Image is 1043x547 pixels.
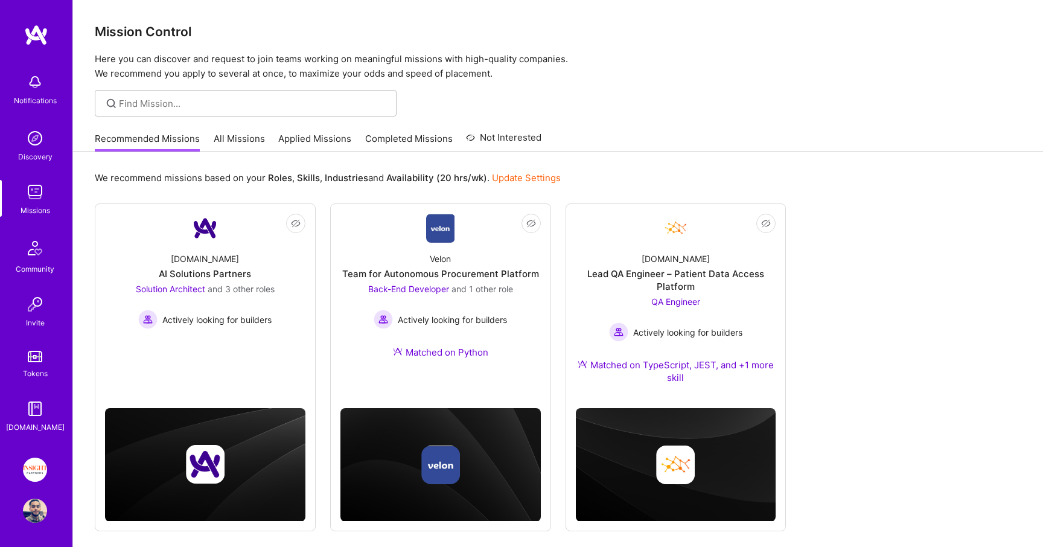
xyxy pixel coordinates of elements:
img: Company Logo [426,214,455,243]
img: Invite [23,292,47,316]
b: Availability (20 hrs/wk) [386,172,487,184]
p: We recommend missions based on your , , and . [95,171,561,184]
div: Matched on Python [393,346,488,359]
img: logo [24,24,48,46]
div: Missions [21,204,50,217]
img: Actively looking for builders [374,310,393,329]
img: bell [23,70,47,94]
div: Lead QA Engineer – Patient Data Access Platform [576,267,776,293]
img: cover [105,408,305,522]
img: discovery [23,126,47,150]
div: Team for Autonomous Procurement Platform [342,267,539,280]
a: Not Interested [466,130,541,152]
img: User Avatar [23,499,47,523]
img: guide book [23,397,47,421]
span: QA Engineer [651,296,700,307]
div: [DOMAIN_NAME] [642,252,710,265]
b: Industries [325,172,368,184]
img: Ateam Purple Icon [393,347,403,356]
div: Community [16,263,54,275]
i: icon EyeClosed [761,219,771,228]
div: [DOMAIN_NAME] [6,421,65,433]
img: teamwork [23,180,47,204]
p: Here you can discover and request to join teams working on meaningful missions with high-quality ... [95,52,1021,81]
a: Recommended Missions [95,132,200,152]
img: cover [576,408,776,522]
div: Tokens [23,367,48,380]
span: Actively looking for builders [398,313,507,326]
h3: Mission Control [95,24,1021,39]
span: and 1 other role [451,284,513,294]
b: Skills [297,172,320,184]
span: Solution Architect [136,284,205,294]
img: Actively looking for builders [138,310,158,329]
img: Company logo [186,445,225,484]
b: Roles [268,172,292,184]
span: Actively looking for builders [162,313,272,326]
a: Company Logo[DOMAIN_NAME]Lead QA Engineer – Patient Data Access PlatformQA Engineer Actively look... [576,214,776,398]
i: icon EyeClosed [291,219,301,228]
img: Company logo [421,446,460,484]
img: Community [21,234,49,263]
a: Insight Partners: Data & AI - Sourcing [20,458,50,482]
a: Update Settings [492,172,561,184]
a: User Avatar [20,499,50,523]
img: Company Logo [191,214,220,243]
div: AI Solutions Partners [159,267,251,280]
img: Insight Partners: Data & AI - Sourcing [23,458,47,482]
img: Ateam Purple Icon [578,359,587,369]
span: Back-End Developer [368,284,449,294]
input: overall type: UNKNOWN_TYPE server type: NO_SERVER_DATA heuristic type: UNKNOWN_TYPE label: Find M... [119,97,388,110]
img: Company logo [656,446,695,484]
div: Discovery [18,150,53,163]
div: [DOMAIN_NAME] [171,252,239,265]
a: Company Logo[DOMAIN_NAME]AI Solutions PartnersSolution Architect and 3 other rolesActively lookin... [105,214,305,362]
div: Notifications [14,94,57,107]
img: Company Logo [661,214,690,243]
div: Invite [26,316,45,329]
span: and 3 other roles [208,284,275,294]
img: cover [340,408,541,522]
i: icon EyeClosed [526,219,536,228]
div: Velon [430,252,451,265]
a: Completed Missions [365,132,453,152]
a: Company LogoVelonTeam for Autonomous Procurement PlatformBack-End Developer and 1 other roleActiv... [340,214,541,373]
a: Applied Missions [278,132,351,152]
i: icon SearchGrey [104,97,118,110]
span: Actively looking for builders [633,326,742,339]
img: Actively looking for builders [609,322,628,342]
div: Matched on TypeScript, JEST, and +1 more skill [576,359,776,384]
a: All Missions [214,132,265,152]
img: tokens [28,351,42,362]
